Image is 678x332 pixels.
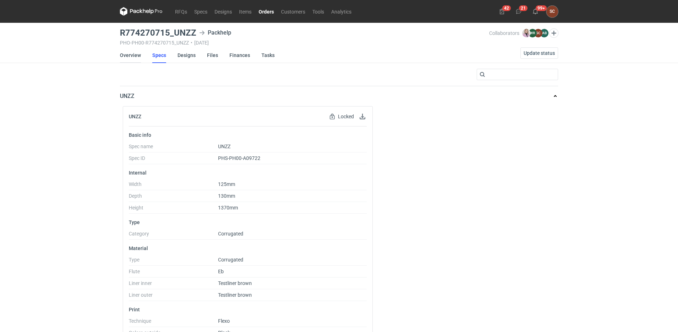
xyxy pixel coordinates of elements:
span: 1370mm [218,205,238,211]
dt: Height [129,205,218,214]
span: Testliner brown [218,280,252,286]
a: Tasks [261,47,275,63]
dt: Liner inner [129,280,218,289]
span: UNZZ [218,144,231,149]
figcaption: SC [534,29,542,37]
span: Corrugated [218,257,243,263]
p: Type [129,219,367,225]
span: Update status [524,51,555,56]
h3: R774270715_UNZZ [120,28,196,37]
p: Print [129,307,367,312]
button: Download specification [358,112,367,121]
a: Designs [211,7,235,16]
span: Flexo [218,318,230,324]
dt: Type [129,257,218,266]
span: • [191,40,192,46]
a: RFQs [171,7,191,16]
a: Files [207,47,218,63]
h2: UNZZ [129,114,141,119]
p: Internal [129,170,367,176]
a: Specs [152,47,166,63]
button: Update status [520,47,558,59]
span: Testliner brown [218,292,252,298]
a: Designs [178,47,196,63]
button: 99+ [530,6,541,17]
div: PHO-PH00-R774270715_UNZZ [DATE] [120,40,489,46]
p: Basic info [129,132,367,138]
figcaption: AB [540,29,549,37]
dt: Flute [129,269,218,277]
dt: Liner outer [129,292,218,301]
a: Orders [255,7,277,16]
div: Packhelp [199,28,231,37]
dt: Depth [129,193,218,202]
a: Tools [309,7,328,16]
span: PHS-PH00-A09722 [218,155,260,161]
span: Corrugated [218,231,243,237]
span: Eb [218,269,224,274]
dt: Technique [129,318,218,327]
span: 130mm [218,193,235,199]
div: Locked [328,112,355,121]
svg: Packhelp Pro [120,7,163,16]
p: Material [129,245,367,251]
button: SC [546,6,558,17]
a: Analytics [328,7,355,16]
figcaption: WR [528,29,537,37]
a: Finances [229,47,250,63]
span: Collaborators [489,30,519,36]
span: 125mm [218,181,235,187]
button: 42 [496,6,508,17]
dt: Width [129,181,218,190]
p: UNZZ [120,92,134,100]
a: Items [235,7,255,16]
a: Customers [277,7,309,16]
dt: Category [129,231,218,240]
dt: Spec name [129,144,218,152]
img: Klaudia Wiśniewska [522,29,531,37]
a: Specs [191,7,211,16]
button: Edit collaborators [549,28,558,38]
dt: Spec ID [129,155,218,164]
button: 21 [513,6,524,17]
a: Overview [120,47,141,63]
div: Sylwia Cichórz [546,6,558,17]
